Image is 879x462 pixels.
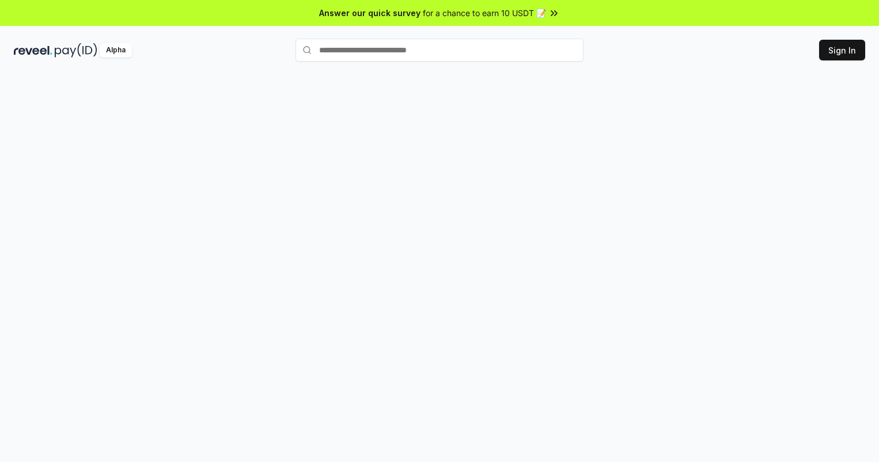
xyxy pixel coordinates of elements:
div: Alpha [100,43,132,58]
span: for a chance to earn 10 USDT 📝 [423,7,546,19]
span: Answer our quick survey [319,7,420,19]
img: pay_id [55,43,97,58]
img: reveel_dark [14,43,52,58]
button: Sign In [819,40,865,60]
